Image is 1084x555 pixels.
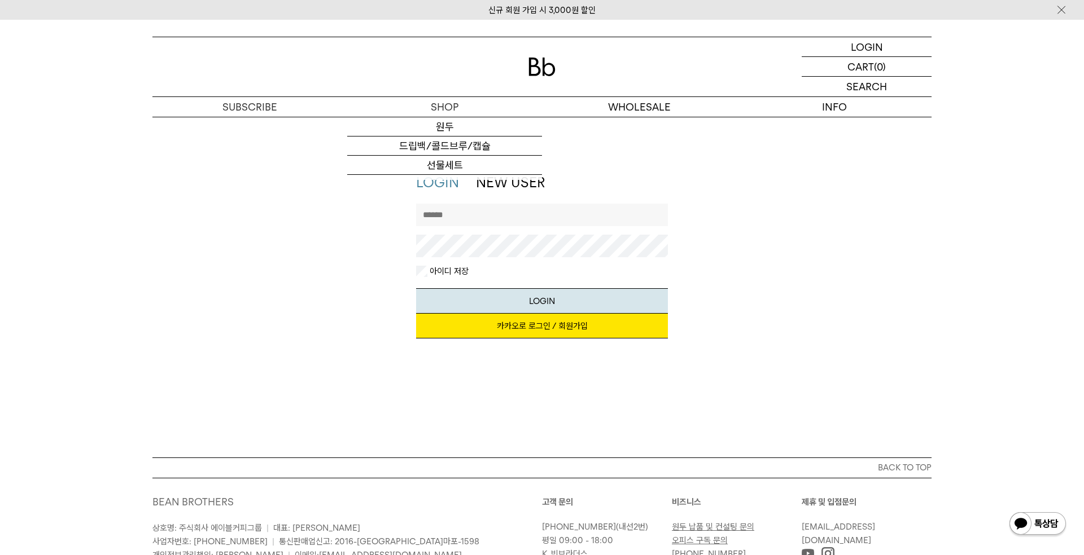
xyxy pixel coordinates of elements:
[802,37,932,57] a: LOGIN
[802,522,875,545] a: [EMAIL_ADDRESS][DOMAIN_NAME]
[266,523,269,533] span: |
[152,457,932,478] button: BACK TO TOP
[672,522,754,532] a: 원두 납품 및 컨설팅 문의
[542,520,666,534] p: (내선2번)
[347,97,542,117] a: SHOP
[476,174,545,191] a: NEW USER
[847,57,874,76] p: CART
[542,495,672,509] p: 고객 문의
[737,97,932,117] p: INFO
[672,535,728,545] a: 오피스 구독 문의
[874,57,886,76] p: (0)
[347,136,542,156] a: 드립백/콜드브루/캡슐
[851,37,883,56] p: LOGIN
[272,536,274,547] span: |
[347,175,542,194] a: 커피용품
[542,97,737,117] p: WHOLESALE
[152,536,268,547] span: 사업자번호: [PHONE_NUMBER]
[1008,511,1067,538] img: 카카오톡 채널 1:1 채팅 버튼
[347,156,542,175] a: 선물세트
[347,117,542,136] a: 원두
[279,536,479,547] span: 통신판매업신고: 2016-[GEOGRAPHIC_DATA]마포-1598
[152,496,234,508] a: BEAN BROTHERS
[152,523,262,533] span: 상호명: 주식회사 에이블커피그룹
[528,58,556,76] img: 로고
[416,314,668,338] a: 카카오로 로그인 / 회원가입
[802,495,932,509] p: 제휴 및 입점문의
[416,174,459,191] a: LOGIN
[416,288,668,314] button: LOGIN
[672,495,802,509] p: 비즈니스
[273,523,360,533] span: 대표: [PERSON_NAME]
[542,534,666,547] p: 평일 09:00 - 18:00
[427,266,469,277] label: 아이디 저장
[846,77,887,96] p: SEARCH
[802,57,932,77] a: CART (0)
[152,97,347,117] a: SUBSCRIBE
[488,5,596,15] a: 신규 회원 가입 시 3,000원 할인
[542,522,616,532] a: [PHONE_NUMBER]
